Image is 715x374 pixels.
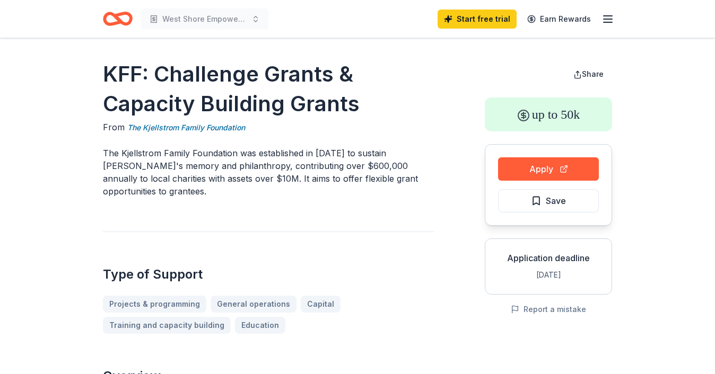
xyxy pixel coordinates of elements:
div: up to 50k [485,97,612,131]
h1: KFF: Challenge Grants & Capacity Building Grants [103,59,434,119]
span: Share [582,69,604,78]
a: Projects & programming [103,296,206,313]
span: Save [546,194,566,208]
a: Start free trial [438,10,517,29]
div: Application deadline [494,252,603,264]
a: Earn Rewards [521,10,597,29]
a: Education [235,317,285,334]
div: From [103,121,434,134]
div: [DATE] [494,269,603,281]
span: West Shore Empower Ed: Investing in and supporting Title I Elementary school. [162,13,247,25]
a: General operations [211,296,297,313]
a: The Kjellstrom Family Foundation [127,121,245,134]
button: West Shore Empower Ed: Investing in and supporting Title I Elementary school. [141,8,268,30]
a: Capital [301,296,341,313]
button: Report a mistake [511,303,586,316]
p: The Kjellstrom Family Foundation was established in [DATE] to sustain [PERSON_NAME]'s memory and ... [103,147,434,198]
button: Save [498,189,599,212]
button: Share [565,64,612,85]
a: Home [103,6,133,31]
a: Training and capacity building [103,317,231,334]
h2: Type of Support [103,266,434,283]
button: Apply [498,157,599,181]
